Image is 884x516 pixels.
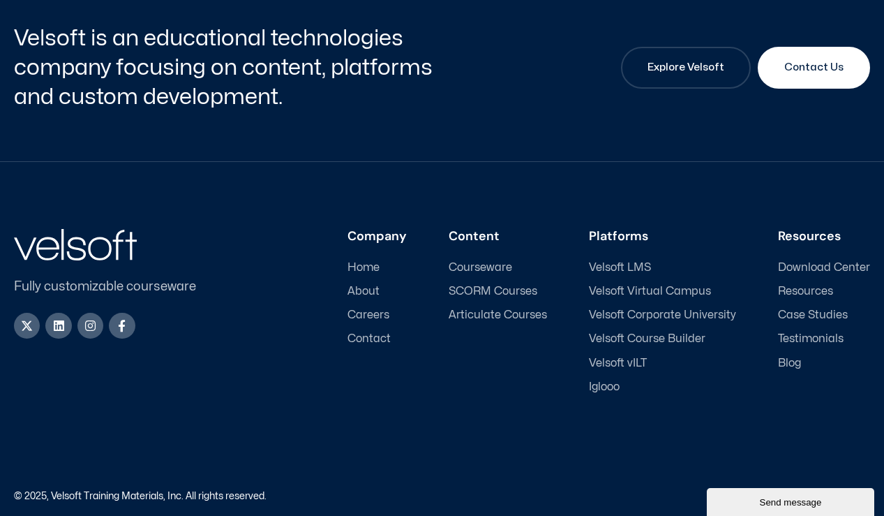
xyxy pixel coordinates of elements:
[647,59,724,76] span: Explore Velsoft
[589,261,651,274] span: Velsoft LMS
[621,47,751,89] a: Explore Velsoft
[589,357,736,370] a: Velsoft vILT
[589,285,736,298] a: Velsoft Virtual Campus
[589,309,736,322] a: Velsoft Corporate University
[589,285,711,298] span: Velsoft Virtual Campus
[14,492,267,501] p: © 2025, Velsoft Training Materials, Inc. All rights reserved.
[589,229,736,244] h3: Platforms
[347,285,380,298] span: About
[347,332,391,346] span: Contact
[449,309,547,322] a: Articulate Courses
[347,285,407,298] a: About
[347,309,389,322] span: Careers
[778,332,870,346] a: Testimonials
[589,332,705,346] span: Velsoft Course Builder
[449,229,547,244] h3: Content
[589,332,736,346] a: Velsoft Course Builder
[784,59,844,76] span: Contact Us
[589,357,647,370] span: Velsoft vILT
[589,381,620,394] span: Iglooo
[14,24,439,111] h2: Velsoft is an educational technologies company focusing on content, platforms and custom developm...
[707,485,877,516] iframe: chat widget
[449,261,547,274] a: Courseware
[347,309,407,322] a: Careers
[347,332,407,346] a: Contact
[758,47,870,89] a: Contact Us
[347,261,380,274] span: Home
[449,285,537,298] span: SCORM Courses
[778,285,833,298] span: Resources
[14,277,219,296] p: Fully customizable courseware
[778,309,870,322] a: Case Studies
[449,285,547,298] a: SCORM Courses
[589,261,736,274] a: Velsoft LMS
[778,261,870,274] a: Download Center
[778,229,870,244] h3: Resources
[778,285,870,298] a: Resources
[778,357,870,370] a: Blog
[778,332,844,346] span: Testimonials
[449,261,512,274] span: Courseware
[347,261,407,274] a: Home
[778,309,848,322] span: Case Studies
[778,357,801,370] span: Blog
[347,229,407,244] h3: Company
[589,381,736,394] a: Iglooo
